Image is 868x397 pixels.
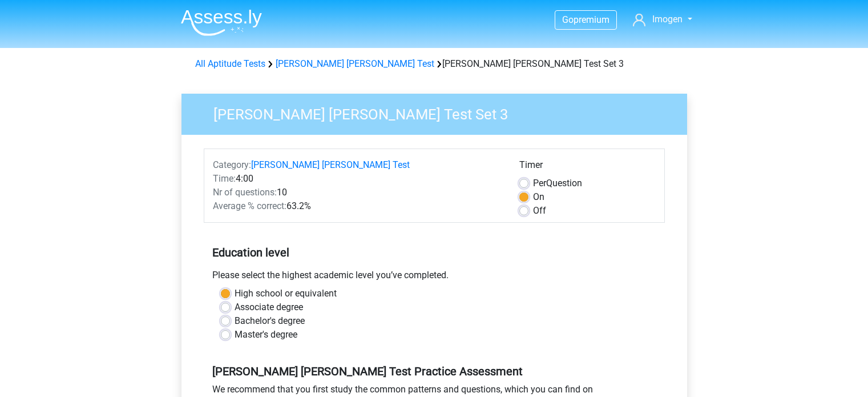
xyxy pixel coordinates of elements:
label: High school or equivalent [235,287,337,300]
a: Gopremium [555,12,616,27]
h5: [PERSON_NAME] [PERSON_NAME] Test Practice Assessment [212,364,656,378]
span: Time: [213,173,236,184]
div: [PERSON_NAME] [PERSON_NAME] Test Set 3 [191,57,678,71]
label: Associate degree [235,300,303,314]
label: Off [533,204,546,218]
div: 63.2% [204,199,511,213]
div: 4:00 [204,172,511,186]
span: premium [574,14,609,25]
h5: Education level [212,241,656,264]
label: Bachelor's degree [235,314,305,328]
label: Master's degree [235,328,297,342]
span: Imogen [652,14,683,25]
div: 10 [204,186,511,199]
img: Assessly [181,9,262,36]
span: Nr of questions: [213,187,277,198]
div: Please select the highest academic level you’ve completed. [204,268,665,287]
h3: [PERSON_NAME] [PERSON_NAME] Test Set 3 [200,101,679,123]
a: All Aptitude Tests [195,58,265,69]
span: Per [533,178,546,189]
div: Timer [519,158,656,177]
a: [PERSON_NAME] [PERSON_NAME] Test [251,159,410,170]
label: Question [533,177,582,190]
span: Average % correct: [213,200,286,211]
a: Imogen [628,13,696,26]
label: On [533,190,544,204]
span: Go [562,14,574,25]
a: [PERSON_NAME] [PERSON_NAME] Test [276,58,434,69]
span: Category: [213,159,251,170]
